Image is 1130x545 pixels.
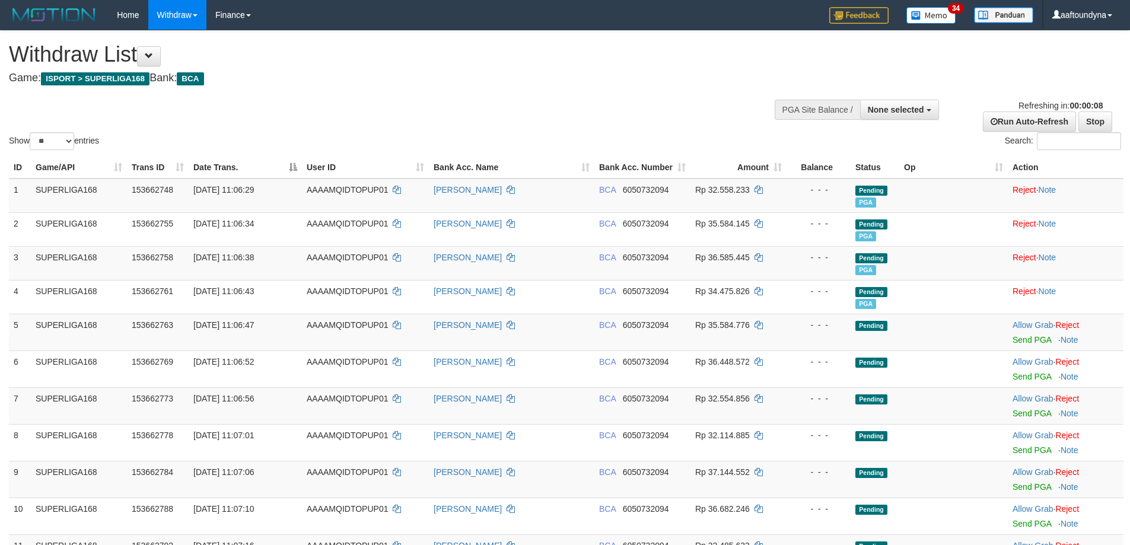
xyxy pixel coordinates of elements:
[1013,320,1053,330] a: Allow Grab
[31,498,127,534] td: SUPERLIGA168
[132,467,173,477] span: 153662784
[791,218,846,230] div: - - -
[132,185,173,195] span: 153662748
[855,287,887,297] span: Pending
[132,320,173,330] span: 153662763
[1039,185,1056,195] a: Note
[1008,314,1123,350] td: ·
[9,280,31,314] td: 4
[695,286,750,296] span: Rp 34.475.826
[127,157,189,179] th: Trans ID: activate to sort column ascending
[791,319,846,331] div: - - -
[1013,394,1053,403] a: Allow Grab
[9,6,99,24] img: MOTION_logo.png
[193,467,254,477] span: [DATE] 11:07:06
[791,466,846,478] div: - - -
[829,7,889,24] img: Feedback.jpg
[1055,467,1079,477] a: Reject
[695,504,750,514] span: Rp 36.682.246
[1008,387,1123,424] td: ·
[623,394,669,403] span: Copy 6050732094 to clipboard
[1013,409,1051,418] a: Send PGA
[599,253,616,262] span: BCA
[307,286,388,296] span: AAAAMQIDTOPUP01
[1061,335,1078,345] a: Note
[193,431,254,440] span: [DATE] 11:07:01
[623,286,669,296] span: Copy 6050732094 to clipboard
[193,185,254,195] span: [DATE] 11:06:29
[695,320,750,330] span: Rp 35.584.776
[30,132,74,150] select: Showentries
[599,394,616,403] span: BCA
[623,320,669,330] span: Copy 6050732094 to clipboard
[434,504,502,514] a: [PERSON_NAME]
[855,186,887,196] span: Pending
[9,43,741,66] h1: Withdraw List
[855,505,887,515] span: Pending
[1061,372,1078,381] a: Note
[1013,372,1051,381] a: Send PGA
[1013,253,1036,262] a: Reject
[31,157,127,179] th: Game/API: activate to sort column ascending
[594,157,690,179] th: Bank Acc. Number: activate to sort column ascending
[307,504,388,514] span: AAAAMQIDTOPUP01
[775,100,860,120] div: PGA Site Balance /
[695,394,750,403] span: Rp 32.554.856
[9,132,99,150] label: Show entries
[1037,132,1121,150] input: Search:
[193,394,254,403] span: [DATE] 11:06:56
[695,357,750,366] span: Rp 36.448.572
[9,157,31,179] th: ID
[1013,504,1053,514] a: Allow Grab
[695,431,750,440] span: Rp 32.114.885
[791,429,846,441] div: - - -
[599,357,616,366] span: BCA
[1013,482,1051,492] a: Send PGA
[791,393,846,404] div: - - -
[193,320,254,330] span: [DATE] 11:06:47
[623,219,669,228] span: Copy 6050732094 to clipboard
[132,219,173,228] span: 153662755
[1039,253,1056,262] a: Note
[434,253,502,262] a: [PERSON_NAME]
[855,253,887,263] span: Pending
[307,431,388,440] span: AAAAMQIDTOPUP01
[855,197,876,208] span: Marked by aafmaster
[1061,409,1078,418] a: Note
[1013,519,1051,528] a: Send PGA
[189,157,302,179] th: Date Trans.: activate to sort column descending
[1055,394,1079,403] a: Reject
[599,431,616,440] span: BCA
[177,72,203,85] span: BCA
[855,219,887,230] span: Pending
[132,504,173,514] span: 153662788
[1008,350,1123,387] td: ·
[855,394,887,404] span: Pending
[948,3,964,14] span: 34
[132,253,173,262] span: 153662758
[307,394,388,403] span: AAAAMQIDTOPUP01
[695,219,750,228] span: Rp 35.584.145
[1008,246,1123,280] td: ·
[690,157,787,179] th: Amount: activate to sort column ascending
[1008,157,1123,179] th: Action
[41,72,149,85] span: ISPORT > SUPERLIGA168
[1061,482,1078,492] a: Note
[899,157,1008,179] th: Op: activate to sort column ascending
[868,105,924,114] span: None selected
[132,431,173,440] span: 153662778
[9,314,31,350] td: 5
[31,424,127,461] td: SUPERLIGA168
[599,219,616,228] span: BCA
[434,286,502,296] a: [PERSON_NAME]
[1055,431,1079,440] a: Reject
[599,320,616,330] span: BCA
[434,357,502,366] a: [PERSON_NAME]
[1013,504,1055,514] span: ·
[1039,219,1056,228] a: Note
[1013,394,1055,403] span: ·
[623,504,669,514] span: Copy 6050732094 to clipboard
[855,358,887,368] span: Pending
[9,387,31,424] td: 7
[9,350,31,387] td: 6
